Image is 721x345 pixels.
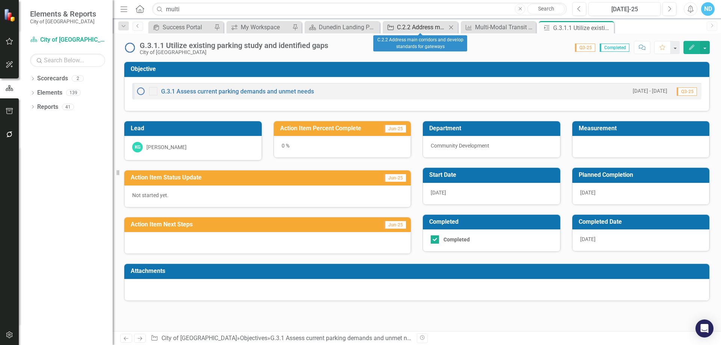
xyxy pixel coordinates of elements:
[228,23,290,32] a: My Workspace
[132,142,143,152] div: KG
[431,142,552,149] p: Community Development
[72,75,84,82] div: 2
[677,87,697,96] span: Q3-25
[132,191,403,199] p: Not started yet.
[124,42,136,54] img: Not Started
[600,44,629,52] span: Completed
[140,50,328,55] div: City of [GEOGRAPHIC_DATA]
[66,90,81,96] div: 139
[695,319,713,337] div: Open Intercom Messenger
[241,23,290,32] div: My Workspace
[579,125,706,132] h3: Measurement
[431,190,446,196] span: [DATE]
[37,103,58,111] a: Reports
[575,44,595,52] span: Q3-25
[136,87,145,96] img: Not Started
[429,218,557,225] h3: Completed
[30,9,96,18] span: Elements & Reports
[131,221,332,228] h3: Action Item Next Steps
[384,221,406,229] span: Jun-25
[475,23,534,32] div: Multi-Modal Transit Action Snapshot
[553,23,612,33] div: G.3.1.1 Utilize existing parking study and identified gaps
[385,23,446,32] a: C.2.2 Address main corridors and develop standards for gateways
[37,74,68,83] a: Scorecards
[140,41,328,50] div: G.3.1.1 Utilize existing parking study and identified gaps
[633,87,667,95] small: [DATE] - [DATE]
[151,334,411,343] div: » » »
[397,23,446,32] div: C.2.2 Address main corridors and develop standards for gateways
[30,36,105,44] a: City of [GEOGRAPHIC_DATA]
[270,334,419,342] a: G.3.1 Assess current parking demands and unmet needs
[131,125,258,132] h3: Lead
[62,104,74,110] div: 41
[131,66,706,72] h3: Objective
[240,334,267,342] a: Objectives
[580,236,596,242] span: [DATE]
[161,88,314,95] a: G.3.1 Assess current parking demands and unmet needs
[131,174,339,181] h3: Action Item Status Update
[527,4,565,14] a: Search
[30,18,96,24] small: City of [GEOGRAPHIC_DATA]
[30,54,105,67] input: Search Below...
[429,172,557,178] h3: Start Date
[580,190,596,196] span: [DATE]
[384,174,406,182] span: Jun-25
[280,125,379,132] h3: Action Item Percent Complete
[384,125,406,133] span: Jun-25
[161,334,237,342] a: City of [GEOGRAPHIC_DATA]
[146,143,187,151] div: [PERSON_NAME]
[579,172,706,178] h3: Planned Completion
[701,2,715,16] button: ND
[306,23,378,32] a: Dunedin Landing Page
[274,136,411,158] div: 0 %
[579,218,706,225] h3: Completed Date
[591,5,658,14] div: [DATE]-25
[463,23,534,32] a: Multi-Modal Transit Action Snapshot
[150,23,212,32] a: Success Portal
[152,3,567,16] input: Search ClearPoint...
[319,23,378,32] div: Dunedin Landing Page
[163,23,212,32] div: Success Portal
[588,2,661,16] button: [DATE]-25
[37,89,62,97] a: Elements
[131,268,706,274] h3: Attachments
[429,125,557,132] h3: Department
[4,8,17,21] img: ClearPoint Strategy
[373,35,467,51] div: C.2.2 Address main corridors and develop standards for gateways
